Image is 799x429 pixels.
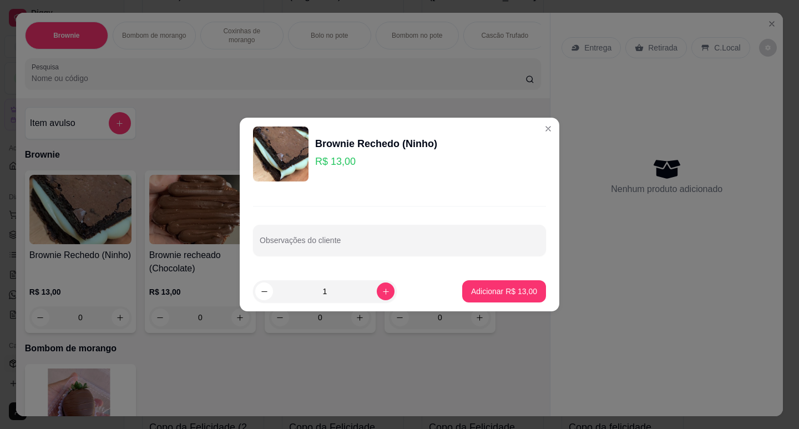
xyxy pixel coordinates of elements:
[315,154,437,169] p: R$ 13,00
[253,127,309,182] img: product-image
[315,136,437,152] div: Brownie Rechedo (Ninho)
[255,282,273,300] button: decrease-product-quantity
[260,239,539,250] input: Observações do cliente
[539,120,557,138] button: Close
[462,280,546,302] button: Adicionar R$ 13,00
[377,282,395,300] button: increase-product-quantity
[471,286,537,297] p: Adicionar R$ 13,00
